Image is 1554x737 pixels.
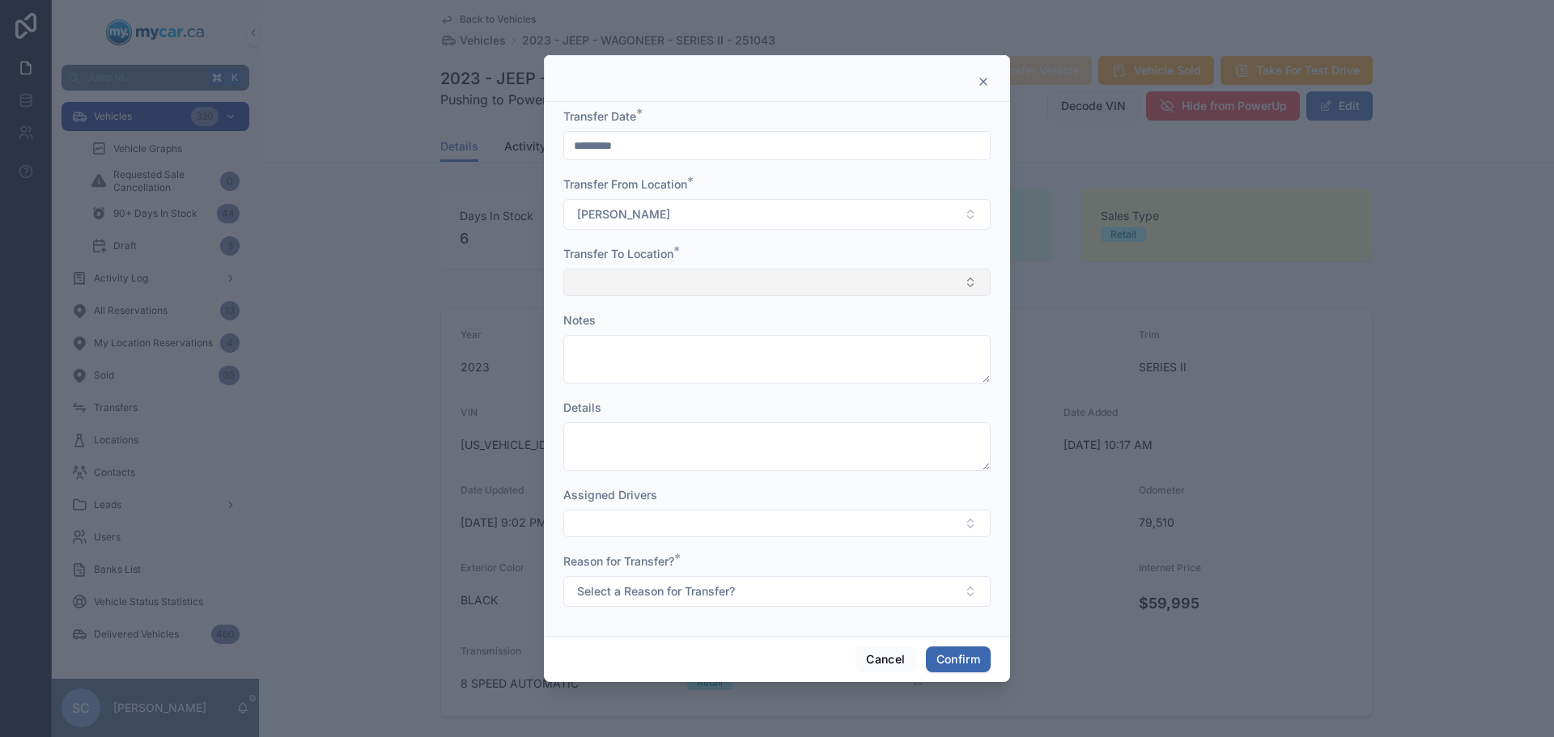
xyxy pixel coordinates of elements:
[563,400,601,414] span: Details
[926,646,991,672] button: Confirm
[563,269,991,296] button: Select Button
[563,554,674,568] span: Reason for Transfer?
[563,576,991,607] button: Select Button
[563,313,596,327] span: Notes
[856,646,915,672] button: Cancel
[563,109,636,123] span: Transfer Date
[563,510,991,537] button: Select Button
[577,206,670,222] span: [PERSON_NAME]
[563,488,657,502] span: Assigned Drivers
[563,247,673,260] span: Transfer To Location
[577,583,735,599] span: Select a Reason for Transfer?
[563,199,991,230] button: Select Button
[563,177,687,191] span: Transfer From Location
